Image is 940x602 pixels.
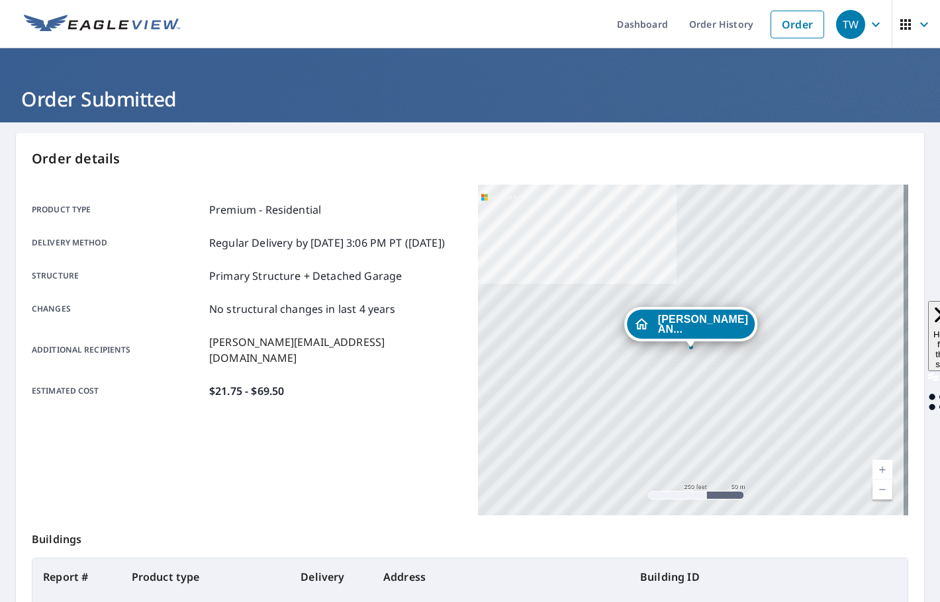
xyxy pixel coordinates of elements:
p: Additional recipients [32,334,204,366]
h1: Order Submitted [16,85,924,112]
a: Order [771,11,824,38]
th: Product type [121,558,291,595]
p: $21.75 - $69.50 [209,383,284,399]
p: [PERSON_NAME][EMAIL_ADDRESS][DOMAIN_NAME] [209,334,462,366]
p: Order details [32,149,908,169]
th: Delivery [290,558,373,595]
a: Current Level 17, Zoom Out [872,480,892,499]
p: Changes [32,301,204,317]
p: Delivery method [32,235,204,251]
div: TW [836,10,865,39]
a: Current Level 17, Zoom In [872,460,892,480]
div: Dropped pin, building TIMOTHY AND PATTY LOUDEN, Residential property, 2762 Dashwood Dr Troy, MI 4... [624,307,757,348]
th: Address [373,558,630,595]
p: Primary Structure + Detached Garage [209,268,402,284]
th: Building ID [630,558,908,595]
p: Structure [32,268,204,284]
p: Buildings [32,515,908,558]
p: Estimated cost [32,383,204,399]
p: Premium - Residential [209,202,321,218]
p: No structural changes in last 4 years [209,301,396,317]
p: Product type [32,202,204,218]
p: Regular Delivery by [DATE] 3:06 PM PT ([DATE]) [209,235,445,251]
th: Report # [32,558,121,595]
span: [PERSON_NAME] AN... [658,314,748,334]
img: EV Logo [24,15,180,34]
